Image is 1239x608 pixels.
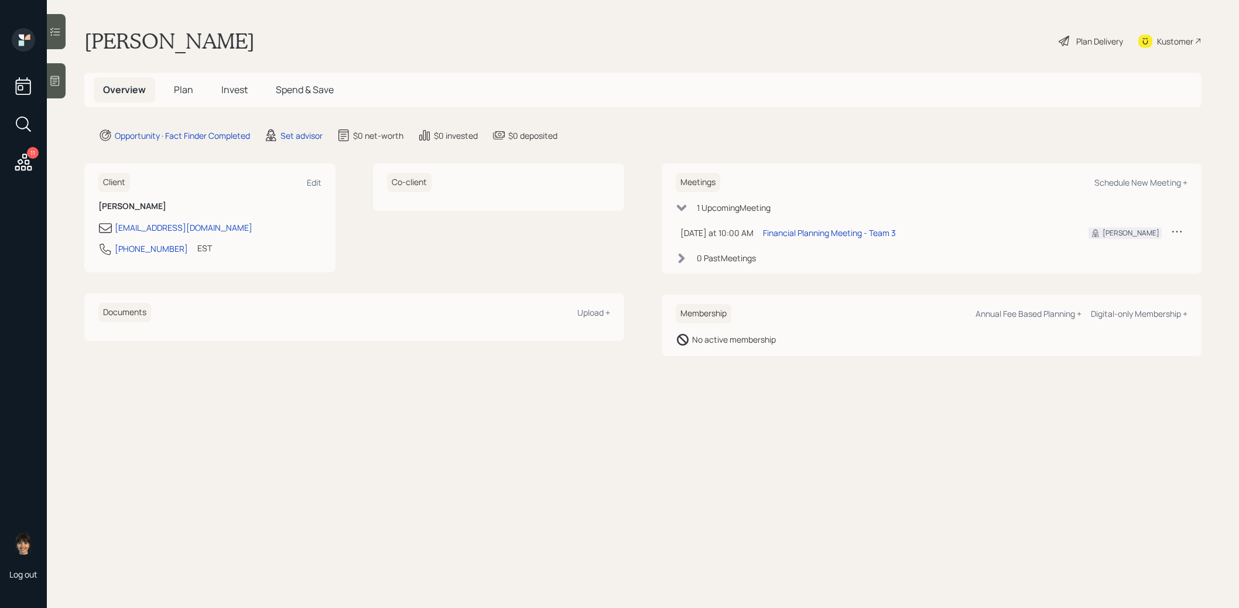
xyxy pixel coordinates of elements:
span: Invest [221,83,248,96]
div: Kustomer [1157,35,1193,47]
h6: Membership [676,304,731,323]
div: Opportunity · Fact Finder Completed [115,129,250,142]
span: Plan [174,83,193,96]
div: 1 Upcoming Meeting [697,201,771,214]
div: Upload + [577,307,610,318]
div: 0 Past Meeting s [697,252,756,264]
img: treva-nostdahl-headshot.png [12,531,35,555]
h6: Client [98,173,130,192]
div: No active membership [692,333,776,346]
div: Schedule New Meeting + [1094,177,1187,188]
h6: Meetings [676,173,720,192]
div: [PHONE_NUMBER] [115,242,188,255]
div: Plan Delivery [1076,35,1123,47]
div: $0 net-worth [353,129,403,142]
div: [DATE] at 10:00 AM [680,227,754,239]
div: 11 [27,147,39,159]
span: Overview [103,83,146,96]
div: Set advisor [280,129,323,142]
div: Digital-only Membership + [1091,308,1187,319]
div: Financial Planning Meeting - Team 3 [763,227,896,239]
h6: Co-client [387,173,432,192]
h1: [PERSON_NAME] [84,28,255,54]
div: [PERSON_NAME] [1103,228,1159,238]
div: $0 invested [434,129,478,142]
span: Spend & Save [276,83,334,96]
div: $0 deposited [508,129,557,142]
div: Edit [307,177,321,188]
h6: Documents [98,303,151,322]
div: Log out [9,569,37,580]
h6: [PERSON_NAME] [98,201,321,211]
div: EST [197,242,212,254]
div: Annual Fee Based Planning + [976,308,1081,319]
div: [EMAIL_ADDRESS][DOMAIN_NAME] [115,221,252,234]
